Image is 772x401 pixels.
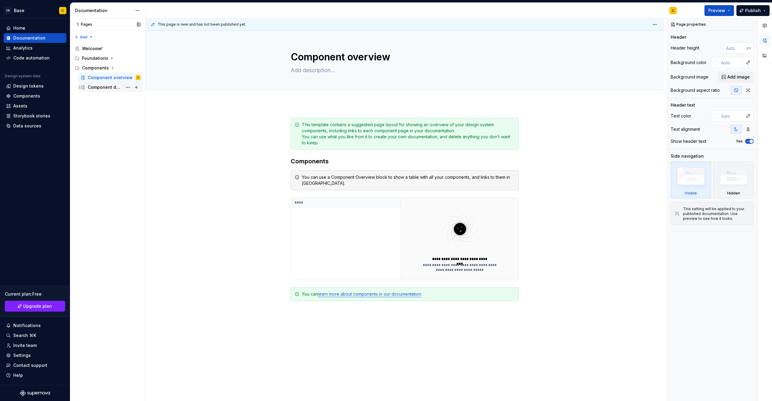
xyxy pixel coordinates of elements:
[13,25,25,31] div: Home
[708,8,725,14] span: Preview
[4,321,66,330] button: Notifications
[82,65,109,71] div: Components
[736,139,743,144] label: Yes
[62,8,64,13] div: C
[23,303,52,309] span: Upgrade plan
[13,332,36,338] div: Search ⌘K
[4,371,66,380] button: Help
[672,8,674,13] div: C
[727,74,750,80] span: Add image
[727,191,740,196] div: Hidden
[72,44,143,92] div: Page tree
[13,35,46,41] div: Documentation
[671,113,691,119] div: Text color
[13,123,41,129] div: Data sources
[4,53,66,63] a: Code automation
[671,126,700,132] div: Text alignment
[4,121,66,131] a: Data sources
[713,162,754,198] div: Hidden
[671,162,711,198] div: Visible
[20,390,50,396] svg: Supernova Logo
[88,75,133,81] div: Component overview
[82,55,108,61] div: Foundations
[719,72,754,82] button: Add image
[75,8,132,14] div: Documentation
[318,291,421,297] a: learn more about components in our documentation
[671,153,704,159] div: Side navigation
[302,291,515,297] div: You can .
[291,157,519,165] h3: Components
[4,331,66,340] button: Search ⌘K
[13,352,31,358] div: Settings
[78,73,143,82] a: Component overviewC
[13,342,37,348] div: Invite team
[719,57,743,68] input: Auto
[4,341,66,350] a: Invite team
[13,362,47,368] div: Contact support
[13,103,27,109] div: Assets
[13,45,33,51] div: Analytics
[72,53,143,63] div: Foundations
[671,34,686,40] div: Header
[5,291,65,297] div: Current plan : Free
[88,84,122,90] div: Component detail
[80,35,87,40] span: Add
[685,191,697,196] div: Visible
[302,174,515,186] div: You can use a Component Overview block to show a table with all your components, and links to the...
[671,59,707,66] div: Background color
[289,50,517,64] textarea: Component overview
[736,5,770,16] button: Publish
[78,82,143,92] a: Component detail
[72,33,95,41] button: Add
[138,75,139,81] div: C
[671,45,699,51] div: Header height
[671,87,720,93] div: Background aspect ratio
[302,122,515,146] div: This template contains a suggested page layout for showing an overview of your design system comp...
[4,33,66,43] a: Documentation
[4,351,66,360] a: Settings
[13,372,23,378] div: Help
[13,55,50,61] div: Code automation
[5,74,40,79] div: Design system data
[82,46,103,52] div: Welcome!
[4,91,66,101] a: Components
[719,111,743,121] input: Auto
[4,81,66,91] a: Design tokens
[158,22,246,27] span: This page is new and has not been published yet.
[13,83,44,89] div: Design tokens
[4,361,66,370] button: Contact support
[747,46,751,50] p: px
[671,102,695,108] div: Header text
[4,101,66,111] a: Assets
[723,43,747,53] input: Auto
[1,4,69,17] button: CSBaseC
[4,23,66,33] a: Home
[72,63,143,73] div: Components
[13,113,50,119] div: Storybook stories
[13,93,40,99] div: Components
[704,5,734,16] button: Preview
[4,7,11,14] div: CS
[4,43,66,53] a: Analytics
[683,207,750,221] div: This setting will be applied to your published documentation. Use preview to see how it looks.
[5,301,65,312] a: Upgrade plan
[4,111,66,121] a: Storybook stories
[13,322,41,329] div: Notifications
[671,138,706,144] div: Show header text
[14,8,24,14] div: Base
[745,8,761,14] span: Publish
[72,22,92,27] div: Pages
[72,44,143,53] a: Welcome!
[671,74,708,80] div: Background image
